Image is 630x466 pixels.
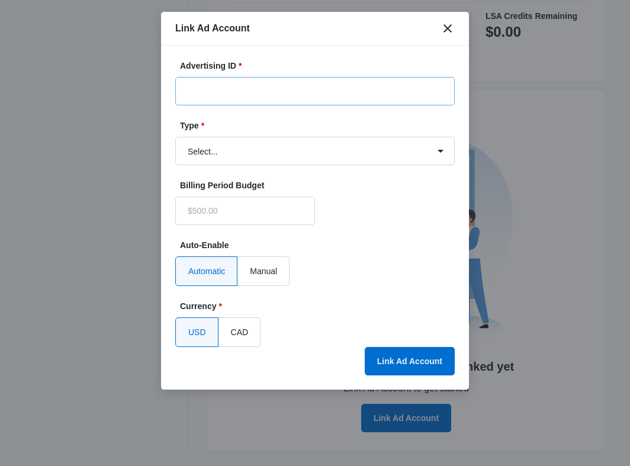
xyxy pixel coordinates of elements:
label: Manual [237,256,290,286]
button: close [441,21,455,36]
label: Automatic [175,256,237,286]
label: Currency [180,300,459,313]
h1: Link Ad Account [175,21,250,36]
label: Type [180,120,459,132]
label: Advertising ID [180,60,459,72]
button: Link Ad Account [365,347,455,375]
label: Billing Period Budget [180,179,320,192]
input: $500.00 [175,197,315,225]
label: USD [175,317,218,347]
label: CAD [218,317,261,347]
label: Auto-Enable [180,239,459,252]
